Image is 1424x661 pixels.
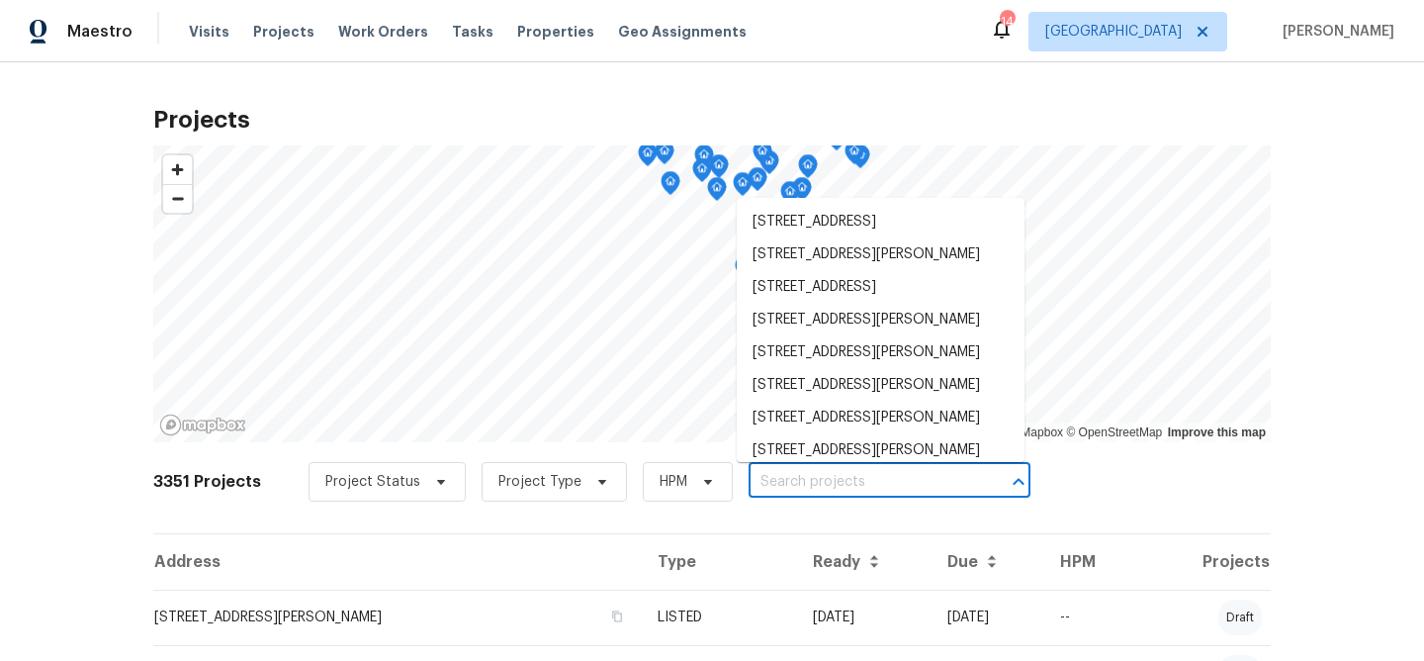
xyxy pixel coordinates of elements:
[737,206,1024,238] li: [STREET_ADDRESS]
[608,608,626,625] button: Copy Address
[452,25,493,39] span: Tasks
[780,181,800,212] div: Map marker
[753,141,772,171] div: Map marker
[153,472,261,492] h2: 3351 Projects
[737,304,1024,336] li: [STREET_ADDRESS][PERSON_NAME]
[655,141,674,171] div: Map marker
[661,171,680,202] div: Map marker
[163,184,192,213] button: Zoom out
[153,145,1271,442] canvas: Map
[189,22,229,42] span: Visits
[1000,12,1014,32] div: 14
[638,142,658,173] div: Map marker
[1218,600,1262,635] div: draft
[642,534,797,590] th: Type
[153,110,1271,130] h2: Projects
[163,185,192,213] span: Zoom out
[1133,534,1271,590] th: Projects
[153,590,642,645] td: [STREET_ADDRESS][PERSON_NAME]
[1044,534,1134,590] th: HPM
[749,467,975,498] input: Search projects
[1044,590,1134,645] td: --
[737,402,1024,434] li: [STREET_ADDRESS][PERSON_NAME]
[798,154,818,185] div: Map marker
[932,534,1043,590] th: Due
[845,141,864,171] div: Map marker
[932,590,1043,645] td: [DATE]
[325,472,420,492] span: Project Status
[797,534,932,590] th: Ready
[1009,425,1063,439] a: Mapbox
[737,369,1024,402] li: [STREET_ADDRESS][PERSON_NAME]
[163,155,192,184] button: Zoom in
[748,167,767,198] div: Map marker
[498,472,581,492] span: Project Type
[692,158,712,189] div: Map marker
[1168,425,1266,439] a: Improve this map
[660,472,687,492] span: HPM
[338,22,428,42] span: Work Orders
[618,22,747,42] span: Geo Assignments
[737,271,1024,304] li: [STREET_ADDRESS]
[737,336,1024,369] li: [STREET_ADDRESS][PERSON_NAME]
[1045,22,1182,42] span: [GEOGRAPHIC_DATA]
[517,22,594,42] span: Properties
[1066,425,1162,439] a: OpenStreetMap
[153,534,642,590] th: Address
[253,22,314,42] span: Projects
[792,177,812,208] div: Map marker
[735,255,755,286] div: Map marker
[1005,468,1032,496] button: Close
[733,172,753,203] div: Map marker
[709,154,729,185] div: Map marker
[707,177,727,208] div: Map marker
[1275,22,1394,42] span: [PERSON_NAME]
[797,590,932,645] td: [DATE]
[67,22,133,42] span: Maestro
[737,238,1024,271] li: [STREET_ADDRESS][PERSON_NAME]
[159,414,246,436] a: Mapbox homepage
[642,590,797,645] td: LISTED
[737,434,1024,467] li: [STREET_ADDRESS][PERSON_NAME]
